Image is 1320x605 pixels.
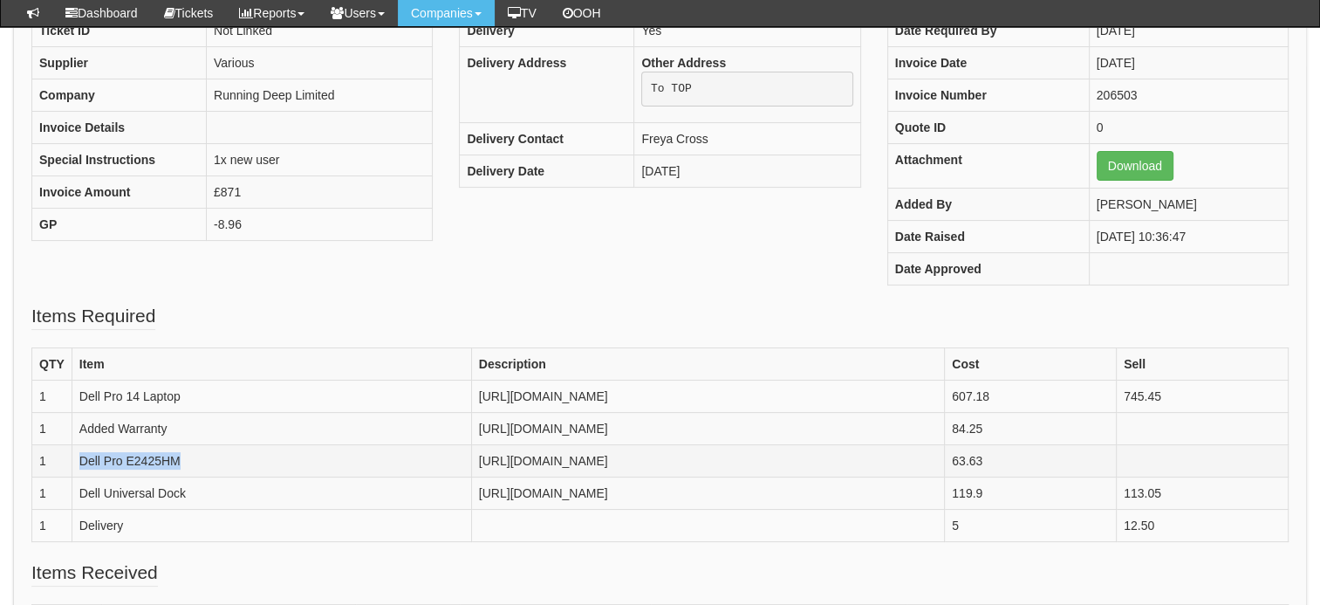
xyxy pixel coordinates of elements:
legend: Items Required [31,303,155,330]
pre: To TOP [641,72,852,107]
td: Yes [634,15,860,47]
td: 12.50 [1117,510,1289,542]
th: Date Approved [887,253,1089,285]
th: QTY [32,348,72,381]
td: 206503 [1089,79,1288,112]
th: Date Required By [887,15,1089,47]
td: [DATE] [634,155,860,187]
td: [PERSON_NAME] [1089,189,1288,221]
th: Special Instructions [32,144,207,176]
td: Running Deep Limited [207,79,433,112]
td: Dell Universal Dock [72,478,471,510]
td: 607.18 [945,381,1117,413]
th: Delivery Date [460,155,634,187]
th: Sell [1117,348,1289,381]
td: [URL][DOMAIN_NAME] [471,381,944,413]
td: [DATE] [1089,47,1288,79]
td: 745.45 [1117,381,1289,413]
th: Invoice Amount [32,176,207,209]
td: 1 [32,381,72,413]
th: Delivery Contact [460,122,634,155]
td: [DATE] 10:36:47 [1089,221,1288,253]
th: Delivery [460,15,634,47]
td: [URL][DOMAIN_NAME] [471,445,944,478]
legend: Items Received [31,560,158,587]
td: 1 [32,413,72,445]
th: Delivery Address [460,47,634,123]
th: Quote ID [887,112,1089,144]
td: [URL][DOMAIN_NAME] [471,413,944,445]
td: 119.9 [945,478,1117,510]
th: Supplier [32,47,207,79]
td: -8.96 [207,209,433,241]
td: Dell Pro 14 Laptop [72,381,471,413]
th: Item [72,348,471,381]
td: Delivery [72,510,471,542]
th: GP [32,209,207,241]
th: Description [471,348,944,381]
th: Cost [945,348,1117,381]
td: 1 [32,445,72,478]
td: Freya Cross [634,122,860,155]
th: Invoice Date [887,47,1089,79]
td: [URL][DOMAIN_NAME] [471,478,944,510]
td: Various [207,47,433,79]
th: Date Raised [887,221,1089,253]
td: Added Warranty [72,413,471,445]
td: Not Linked [207,15,433,47]
td: 5 [945,510,1117,542]
a: Download [1097,151,1173,181]
th: Company [32,79,207,112]
td: 1 [32,510,72,542]
th: Added By [887,189,1089,221]
th: Attachment [887,144,1089,189]
td: [DATE] [1089,15,1288,47]
th: Invoice Number [887,79,1089,112]
td: 1x new user [207,144,433,176]
th: Ticket ID [32,15,207,47]
td: Dell Pro E2425HM [72,445,471,478]
td: 63.63 [945,445,1117,478]
td: 1 [32,478,72,510]
td: 113.05 [1117,478,1289,510]
b: Other Address [641,56,726,70]
td: 84.25 [945,413,1117,445]
td: £871 [207,176,433,209]
td: 0 [1089,112,1288,144]
th: Invoice Details [32,112,207,144]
